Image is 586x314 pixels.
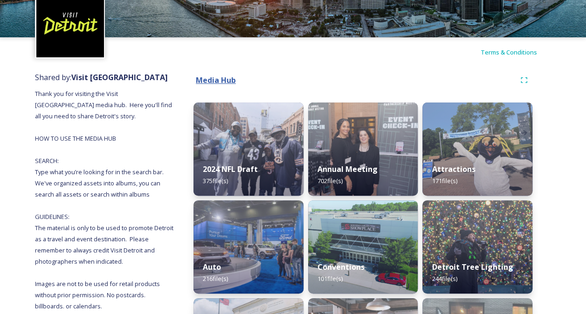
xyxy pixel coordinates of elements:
[203,274,228,283] span: 216 file(s)
[308,102,418,196] img: 8c0cc7c4-d0ac-4b2f-930c-c1f64b82d302.jpg
[193,200,303,294] img: d7532473-e64b-4407-9cc3-22eb90fab41b.jpg
[432,177,457,185] span: 171 file(s)
[193,102,303,196] img: 1cf80b3c-b923-464a-9465-a021a0fe5627.jpg
[432,262,513,272] strong: Detroit Tree Lighting
[35,72,168,82] span: Shared by:
[317,262,365,272] strong: Conventions
[203,177,228,185] span: 375 file(s)
[203,262,221,272] strong: Auto
[71,72,168,82] strong: Visit [GEOGRAPHIC_DATA]
[432,274,457,283] span: 244 file(s)
[317,177,343,185] span: 702 file(s)
[35,89,175,310] span: Thank you for visiting the Visit [GEOGRAPHIC_DATA] media hub. Here you'll find all you need to sh...
[422,102,532,196] img: b41b5269-79c1-44fe-8f0b-cab865b206ff.jpg
[317,274,343,283] span: 101 file(s)
[196,75,236,85] strong: Media Hub
[481,47,551,58] a: Terms & Conditions
[481,48,537,56] span: Terms & Conditions
[317,164,378,174] strong: Annual Meeting
[422,200,532,294] img: ad1a86ae-14bd-4f6b-9ce0-fa5a51506304.jpg
[308,200,418,294] img: 35ad669e-8c01-473d-b9e4-71d78d8e13d9.jpg
[432,164,475,174] strong: Attractions
[203,164,258,174] strong: 2024 NFL Draft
